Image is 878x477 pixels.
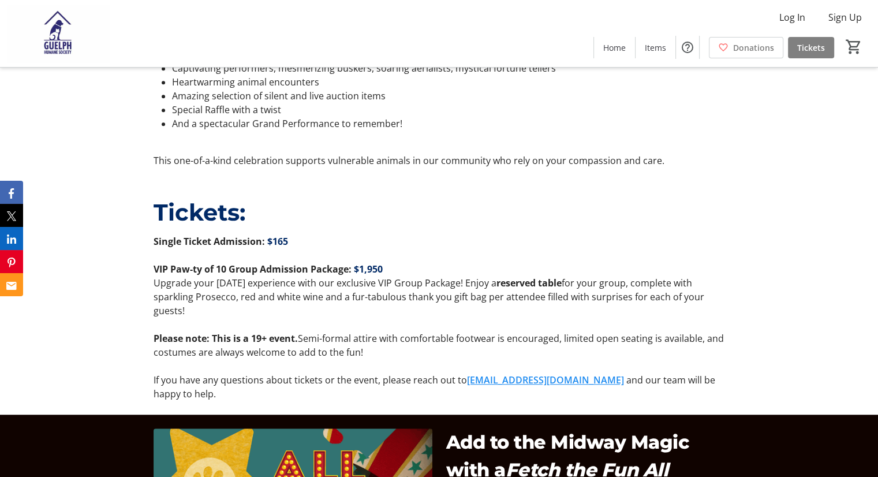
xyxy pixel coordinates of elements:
[172,75,725,89] li: Heartwarming animal encounters
[172,117,725,131] li: And a spectacular Grand Performance to remember!
[636,37,675,58] a: Items
[467,374,624,386] a: [EMAIL_ADDRESS][DOMAIN_NAME]
[154,154,725,167] p: This one-of-a-kind celebration supports vulnerable animals in our community who rely on your comp...
[819,8,871,27] button: Sign Up
[828,10,862,24] span: Sign Up
[779,10,805,24] span: Log In
[843,36,864,57] button: Cart
[267,235,288,248] strong: $165
[172,61,725,75] li: Captivating performers, mesmerizing buskers, soaring aerialists, mystical fortune tellers
[154,276,725,318] p: Upgrade your [DATE] experience with our exclusive VIP Group Package! Enjoy a for your group, comp...
[645,42,666,54] span: Items
[770,8,815,27] button: Log In
[676,36,699,59] button: Help
[172,89,725,103] li: Amazing selection of silent and live auction items
[496,277,562,289] strong: reserved table
[154,263,352,275] strong: VIP Paw-ty of 10 Group Admission Package:
[172,103,725,117] li: Special Raffle with a twist
[154,235,265,248] strong: Single Ticket Admission:
[354,263,383,275] strong: $1,950
[709,37,783,58] a: Donations
[594,37,635,58] a: Home
[154,331,725,359] p: Semi-formal attire with comfortable footwear is encouraged, limited open seating is available, an...
[733,42,774,54] span: Donations
[154,332,298,345] strong: Please note: This is a 19+ event.
[788,37,834,58] a: Tickets
[797,42,825,54] span: Tickets
[154,373,725,401] p: If you have any questions about tickets or the event, please reach out to and our team will be ha...
[154,198,245,226] span: Tickets:
[603,42,626,54] span: Home
[7,5,110,62] img: Guelph Humane Society 's Logo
